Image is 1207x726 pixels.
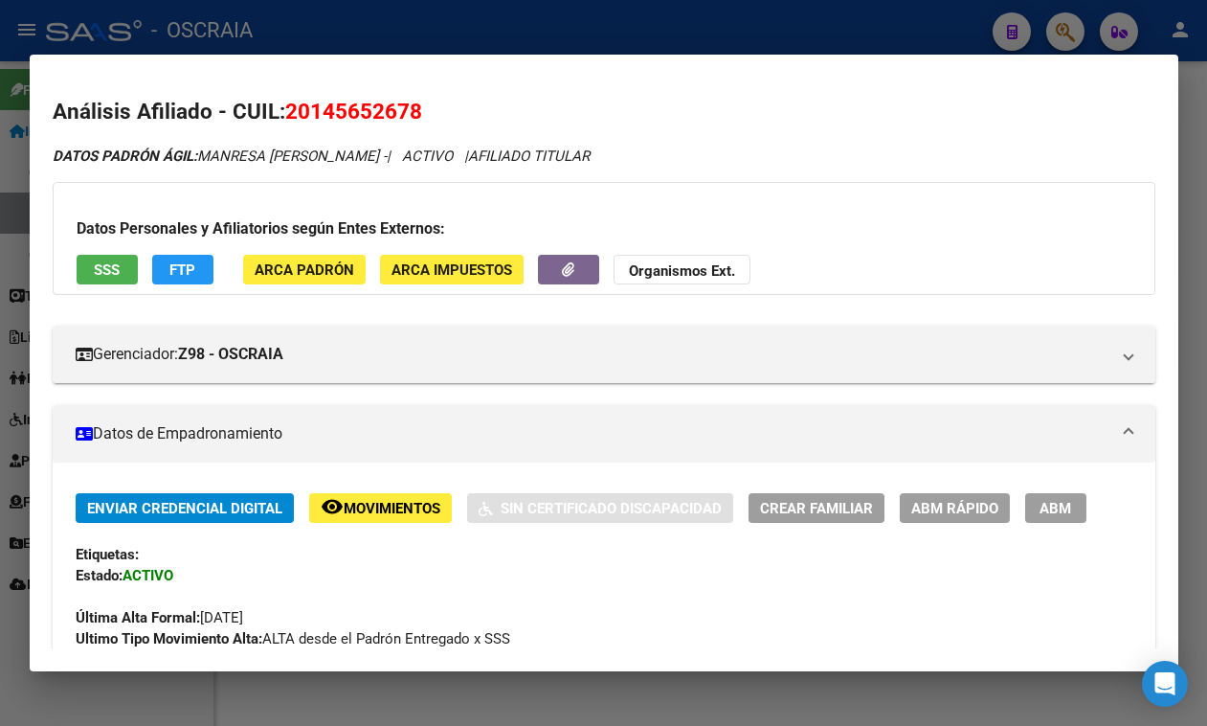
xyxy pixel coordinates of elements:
strong: Organismos Ext. [629,262,735,280]
span: ALTA desde el Padrón Entregado x SSS [76,630,510,647]
mat-expansion-panel-header: Datos de Empadronamiento [53,405,1155,463]
span: MANRESA [PERSON_NAME] - [53,147,387,165]
strong: DATOS PADRÓN ÁGIL: [53,147,197,165]
span: Enviar Credencial Digital [87,500,282,517]
button: SSS [77,255,138,284]
button: FTP [152,255,213,284]
span: ARCA Padrón [255,261,354,279]
strong: ACTIVO [123,567,173,584]
mat-panel-title: Gerenciador: [76,343,1109,366]
button: Enviar Credencial Digital [76,493,294,523]
span: Movimientos [344,500,440,517]
div: Open Intercom Messenger [1142,661,1188,707]
mat-panel-title: Datos de Empadronamiento [76,422,1109,445]
mat-expansion-panel-header: Gerenciador:Z98 - OSCRAIA [53,326,1155,383]
button: Organismos Ext. [614,255,750,284]
button: Sin Certificado Discapacidad [467,493,733,523]
strong: Etiquetas: [76,546,139,563]
span: SSS [94,261,120,279]
button: ABM [1025,493,1086,523]
i: | ACTIVO | [53,147,590,165]
span: Crear Familiar [760,500,873,517]
button: ARCA Padrón [243,255,366,284]
button: ABM Rápido [900,493,1010,523]
span: 20145652678 [285,99,422,124]
span: ABM [1039,500,1071,517]
strong: Estado: [76,567,123,584]
span: ABM Rápido [911,500,998,517]
strong: Ultimo Tipo Movimiento Alta: [76,630,262,647]
strong: Z98 - OSCRAIA [178,343,283,366]
span: ARCA Impuestos [391,261,512,279]
span: FTP [169,261,195,279]
h3: Datos Personales y Afiliatorios según Entes Externos: [77,217,1131,240]
h2: Análisis Afiliado - CUIL: [53,96,1155,128]
strong: Última Alta Formal: [76,609,200,626]
mat-icon: remove_red_eye [321,495,344,518]
span: Sin Certificado Discapacidad [501,500,722,517]
span: AFILIADO TITULAR [468,147,590,165]
button: Crear Familiar [749,493,884,523]
button: Movimientos [309,493,452,523]
span: [DATE] [76,609,243,626]
button: ARCA Impuestos [380,255,524,284]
